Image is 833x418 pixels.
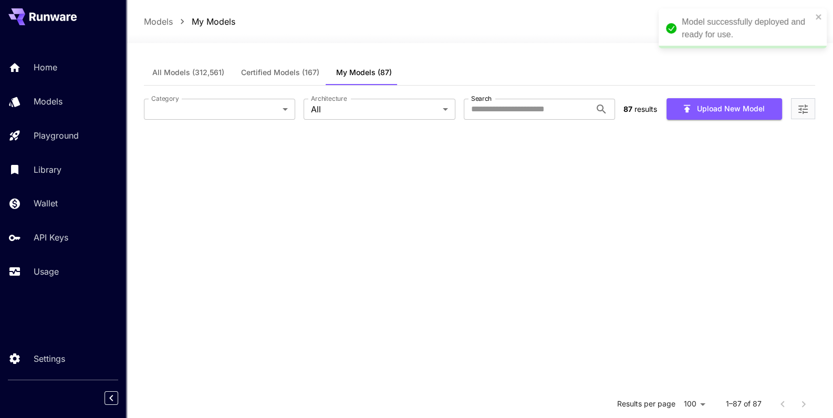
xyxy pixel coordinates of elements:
[623,104,632,113] span: 87
[34,129,79,142] p: Playground
[105,391,118,405] button: Collapse sidebar
[815,13,822,21] button: close
[726,399,762,410] p: 1–87 of 87
[680,396,709,412] div: 100
[682,16,812,41] div: Model successfully deployed and ready for use.
[311,94,347,103] label: Architecture
[34,265,59,278] p: Usage
[34,197,58,210] p: Wallet
[34,95,63,108] p: Models
[152,68,224,77] span: All Models (312,561)
[144,15,173,28] a: Models
[241,68,319,77] span: Certified Models (167)
[667,98,782,120] button: Upload New Model
[151,94,179,103] label: Category
[634,104,657,113] span: results
[617,399,675,410] p: Results per page
[192,15,235,28] a: My Models
[471,94,492,103] label: Search
[797,102,809,116] button: Open more filters
[311,103,439,116] span: All
[112,389,126,407] div: Collapse sidebar
[34,352,65,365] p: Settings
[34,163,61,176] p: Library
[34,231,68,244] p: API Keys
[144,15,235,28] nav: breadcrumb
[336,68,392,77] span: My Models (87)
[34,61,57,74] p: Home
